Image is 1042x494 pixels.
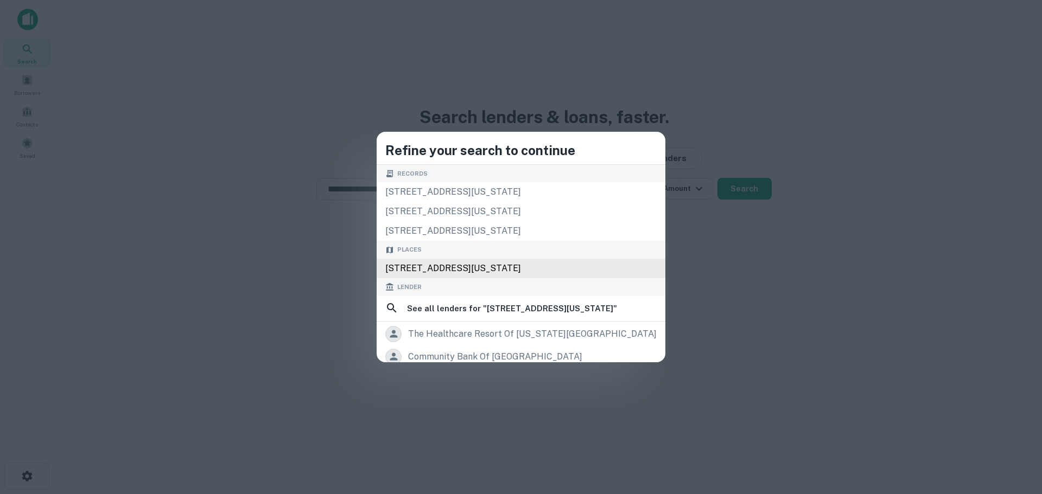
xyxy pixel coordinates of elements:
h6: See all lenders for " [STREET_ADDRESS][US_STATE] " [407,302,617,315]
div: the healthcare resort of [US_STATE][GEOGRAPHIC_DATA] [408,326,657,342]
iframe: Chat Widget [988,407,1042,459]
div: [STREET_ADDRESS][US_STATE] [377,202,665,221]
span: Records [397,169,428,178]
a: the healthcare resort of [US_STATE][GEOGRAPHIC_DATA] [377,323,665,345]
div: [STREET_ADDRESS][US_STATE] [377,259,665,278]
div: [STREET_ADDRESS][US_STATE] [377,182,665,202]
span: Places [397,245,422,254]
div: community bank of [GEOGRAPHIC_DATA] [408,349,582,365]
h4: Refine your search to continue [385,140,657,160]
span: Lender [397,283,422,292]
a: community bank of [GEOGRAPHIC_DATA] [377,345,665,368]
div: [STREET_ADDRESS][US_STATE] [377,221,665,241]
